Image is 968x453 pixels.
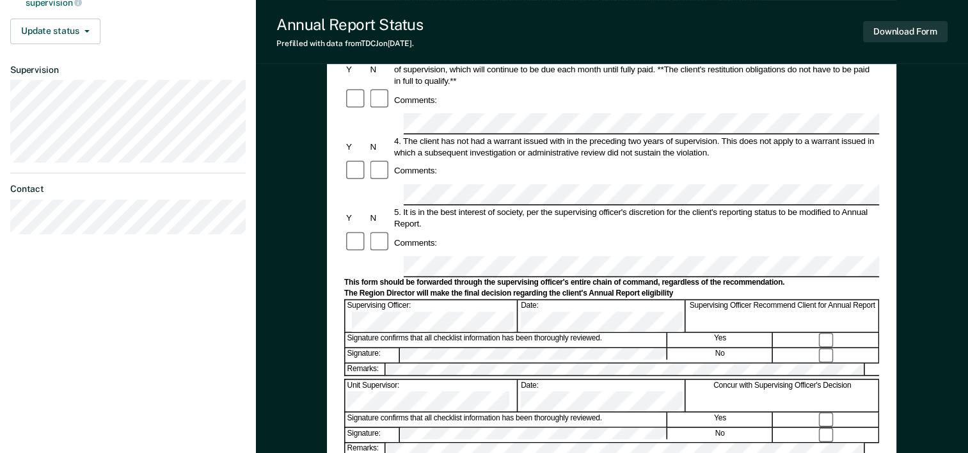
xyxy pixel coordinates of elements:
[276,15,423,34] div: Annual Report Status
[668,413,773,427] div: Yes
[668,348,773,362] div: No
[345,380,518,411] div: Unit Supervisor:
[369,63,392,75] div: N
[276,39,423,48] div: Prefilled with data from TDCJ on [DATE] .
[686,380,879,411] div: Concur with Supervising Officer's Decision
[369,141,392,152] div: N
[392,94,439,106] div: Comments:
[345,301,518,332] div: Supervising Officer:
[344,289,879,299] div: The Region Director will make the final decision regarding the client's Annual Report eligibility
[10,184,246,195] dt: Contact
[344,141,368,152] div: Y
[345,363,386,375] div: Remarks:
[519,380,685,411] div: Date:
[392,237,439,248] div: Comments:
[392,52,879,86] div: 3. The client has maintained compliance with all restitution obligations in accordance to PD/POP-...
[668,333,773,347] div: Yes
[668,428,773,442] div: No
[369,212,392,224] div: N
[392,135,879,158] div: 4. The client has not had a warrant issued with in the preceding two years of supervision. This d...
[345,348,400,362] div: Signature:
[686,301,879,332] div: Supervising Officer Recommend Client for Annual Report
[10,19,100,44] button: Update status
[392,165,439,177] div: Comments:
[345,428,400,442] div: Signature:
[392,207,879,230] div: 5. It is in the best interest of society, per the supervising officer's discretion for the client...
[345,333,667,347] div: Signature confirms that all checklist information has been thoroughly reviewed.
[344,278,879,288] div: This form should be forwarded through the supervising officer's entire chain of command, regardle...
[345,413,667,427] div: Signature confirms that all checklist information has been thoroughly reviewed.
[344,63,368,75] div: Y
[519,301,685,332] div: Date:
[863,21,948,42] button: Download Form
[10,65,246,75] dt: Supervision
[344,212,368,224] div: Y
